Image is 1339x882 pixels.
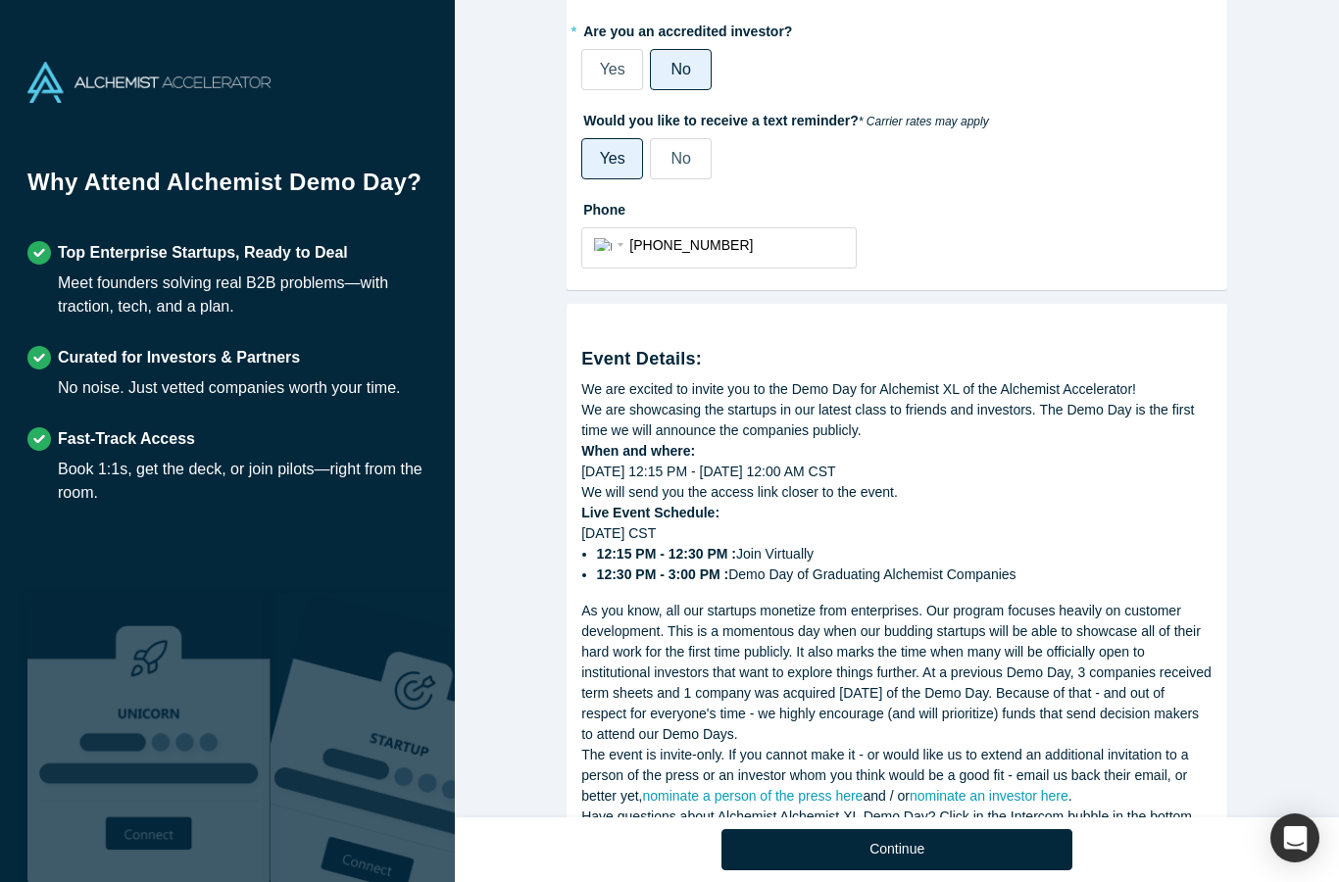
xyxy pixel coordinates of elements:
button: Continue [721,829,1072,870]
label: Are you an accredited investor? [581,15,1213,42]
a: nominate a person of the press here [642,788,863,804]
div: The event is invite-only. If you cannot make it - or would like us to extend an additional invita... [581,745,1213,807]
span: No [670,61,690,77]
li: Demo Day of Graduating Alchemist Companies [597,564,1214,585]
label: Phone [581,193,1213,220]
div: Have questions about Alchemist Alchemist XL Demo Day? Click in the Intercom bubble in the bottom ... [581,807,1213,848]
em: * Carrier rates may apply [859,115,989,128]
strong: Event Details: [581,349,702,368]
span: Yes [600,61,625,77]
img: Alchemist Accelerator Logo [27,62,271,103]
img: Robust Technologies [27,593,271,882]
div: We are excited to invite you to the Demo Day for Alchemist XL of the Alchemist Accelerator! [581,379,1213,400]
strong: 12:30 PM - 3:00 PM : [597,566,729,582]
strong: Top Enterprise Startups, Ready to Deal [58,244,348,261]
div: We will send you the access link closer to the event. [581,482,1213,503]
strong: Curated for Investors & Partners [58,349,300,366]
div: Meet founders solving real B2B problems—with traction, tech, and a plan. [58,271,427,318]
strong: Fast-Track Access [58,430,195,447]
strong: 12:15 PM - 12:30 PM : [597,546,736,562]
li: Join Virtually [597,544,1214,564]
div: [DATE] CST [581,523,1213,585]
strong: When and where: [581,443,695,459]
strong: Live Event Schedule: [581,505,719,520]
span: No [670,150,690,167]
h1: Why Attend Alchemist Demo Day? [27,165,427,214]
a: nominate an investor here [910,788,1068,804]
span: Yes [600,150,625,167]
div: No noise. Just vetted companies worth your time. [58,376,401,400]
img: Prism AI [271,593,514,882]
div: Book 1:1s, get the deck, or join pilots—right from the room. [58,458,427,505]
div: We are showcasing the startups in our latest class to friends and investors. The Demo Day is the ... [581,400,1213,441]
label: Would you like to receive a text reminder? [581,104,1213,131]
div: [DATE] 12:15 PM - [DATE] 12:00 AM CST [581,462,1213,482]
div: As you know, all our startups monetize from enterprises. Our program focuses heavily on customer ... [581,601,1213,745]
